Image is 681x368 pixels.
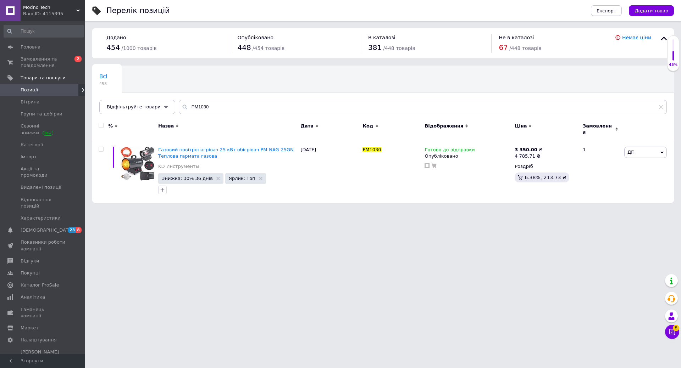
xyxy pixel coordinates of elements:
[515,147,542,153] div: ₴
[21,306,66,319] span: Гаманець компанії
[383,45,415,51] span: / 448 товарів
[591,5,622,16] button: Експорт
[158,123,174,129] span: Назва
[21,325,39,331] span: Маркет
[673,324,679,330] span: 8
[368,43,382,52] span: 381
[179,100,667,114] input: Пошук по назві позиції, артикулу і пошуковим запитам
[21,75,66,81] span: Товари та послуги
[635,8,668,13] span: Додати товар
[362,123,373,129] span: Код
[583,123,613,136] span: Замовлення
[21,184,61,191] span: Видалені позиції
[21,56,66,69] span: Замовлення та повідомлення
[158,147,294,159] a: Газовий повітронагрівач 25 кВт обігрівач PM-NAG-25GN Теплова гармата газова
[108,123,113,129] span: %
[21,337,57,343] span: Налаштування
[368,35,395,40] span: В каталозі
[515,147,537,152] b: 3 350.00
[21,197,66,209] span: Відновлення позицій
[237,35,273,40] span: Опубліковано
[21,111,62,117] span: Групи та добірки
[21,215,61,221] span: Характеристики
[21,142,43,148] span: Категорії
[21,282,59,288] span: Каталог ProSale
[229,176,255,181] span: Ярлик: Топ
[300,123,314,129] span: Дата
[515,123,527,129] span: Ціна
[237,43,251,52] span: 448
[23,11,85,17] div: Ваш ID: 4115395
[362,147,381,152] span: PM1030
[668,62,679,67] div: 45%
[106,43,120,52] span: 454
[162,176,213,181] span: Знижка: 30% 36 днів
[299,141,361,203] div: [DATE]
[21,123,66,136] span: Сезонні знижки
[121,45,156,51] span: / 1000 товарів
[99,73,107,80] span: Всі
[121,147,155,181] img: Газовый воздухонагреватель 25 кВт обогреватель PM-NAG-25GN Тепловая пушка газовая
[158,163,199,170] a: KD Инструменты
[74,56,82,62] span: 2
[425,153,511,159] div: Опубліковано
[21,270,40,276] span: Покупці
[76,227,82,233] span: 8
[68,227,76,233] span: 23
[515,153,542,159] div: 4 785.71 ₴
[425,123,463,129] span: Відображення
[21,44,40,50] span: Головна
[627,149,633,155] span: Дії
[509,45,541,51] span: / 448 товарів
[578,141,622,203] div: 1
[525,175,566,180] span: 6.38%, 213.73 ₴
[597,8,616,13] span: Експорт
[21,227,73,233] span: [DEMOGRAPHIC_DATA]
[21,99,39,105] span: Вітрина
[665,325,679,339] button: Чат з покупцем8
[99,81,107,86] span: 458
[499,43,508,52] span: 67
[21,166,66,179] span: Акції та промокоди
[106,7,170,15] div: Перелік позицій
[629,5,674,16] button: Додати товар
[21,87,38,93] span: Позиції
[21,258,39,264] span: Відгуки
[499,35,534,40] span: Не в каталозі
[106,35,126,40] span: Додано
[425,147,475,154] span: Готово до відправки
[21,239,66,252] span: Показники роботи компанії
[515,163,577,170] div: Роздріб
[253,45,284,51] span: / 454 товарів
[4,25,84,38] input: Пошук
[622,35,651,40] a: Немає ціни
[21,154,37,160] span: Імпорт
[107,104,161,109] span: Відфільтруйте товари
[23,4,76,11] span: Modno Tech
[21,294,45,300] span: Аналітика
